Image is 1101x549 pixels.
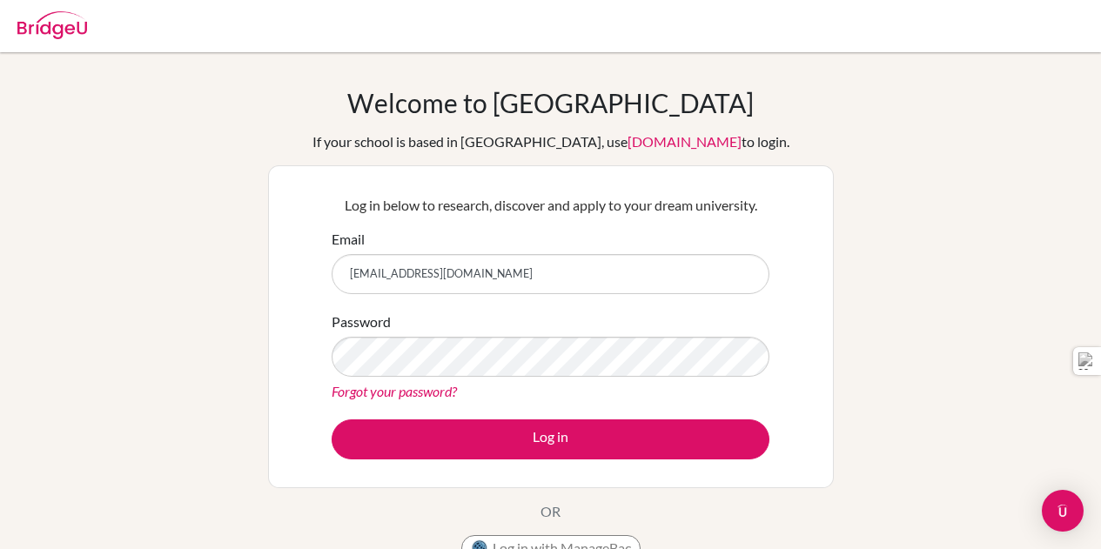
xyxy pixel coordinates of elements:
button: Log in [332,419,769,459]
div: If your school is based in [GEOGRAPHIC_DATA], use to login. [312,131,789,152]
a: Forgot your password? [332,383,457,399]
img: Bridge-U [17,11,87,39]
p: OR [540,501,561,522]
a: [DOMAIN_NAME] [628,133,742,150]
label: Email [332,229,365,250]
label: Password [332,311,391,332]
p: Log in below to research, discover and apply to your dream university. [332,195,769,216]
div: Open Intercom Messenger [1042,490,1084,532]
h1: Welcome to [GEOGRAPHIC_DATA] [347,87,754,118]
